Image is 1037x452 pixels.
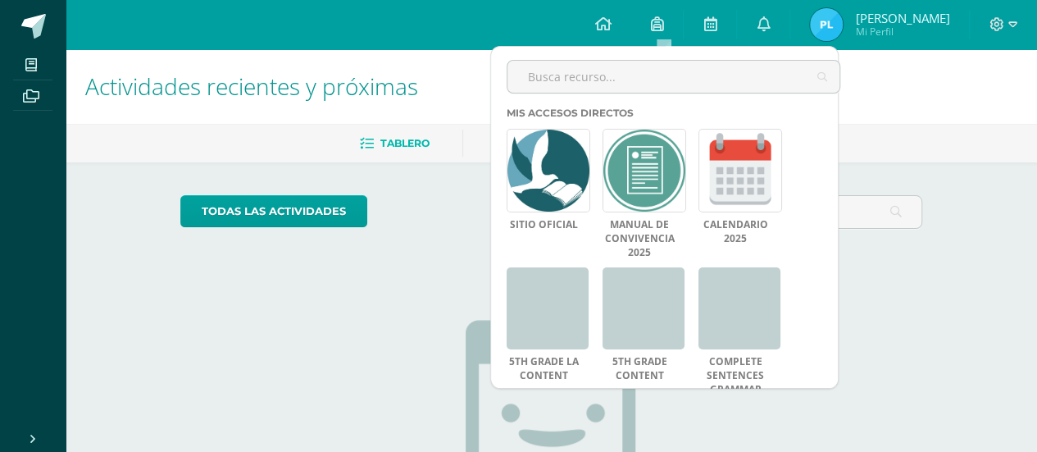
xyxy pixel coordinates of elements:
[698,355,772,410] a: Complete sentences grammar practice
[507,61,839,93] input: Busca recurso...
[360,130,430,157] a: Tablero
[855,25,949,39] span: Mi Perfil
[603,218,676,259] a: Manual de Convivencia 2025
[603,355,676,383] a: 5th grade Content
[507,218,580,232] a: Sitio Oficial
[507,107,634,119] span: Mis accesos directos
[85,71,418,102] span: Actividades recientes y próximas
[507,355,580,383] a: 5th grade LA CONTENT
[810,8,843,41] img: d37e5747e56e7c5acfc542e9911819a8.png
[698,218,772,246] a: Calendario 2025
[855,10,949,26] span: [PERSON_NAME]
[380,137,430,149] span: Tablero
[180,195,367,227] a: todas las Actividades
